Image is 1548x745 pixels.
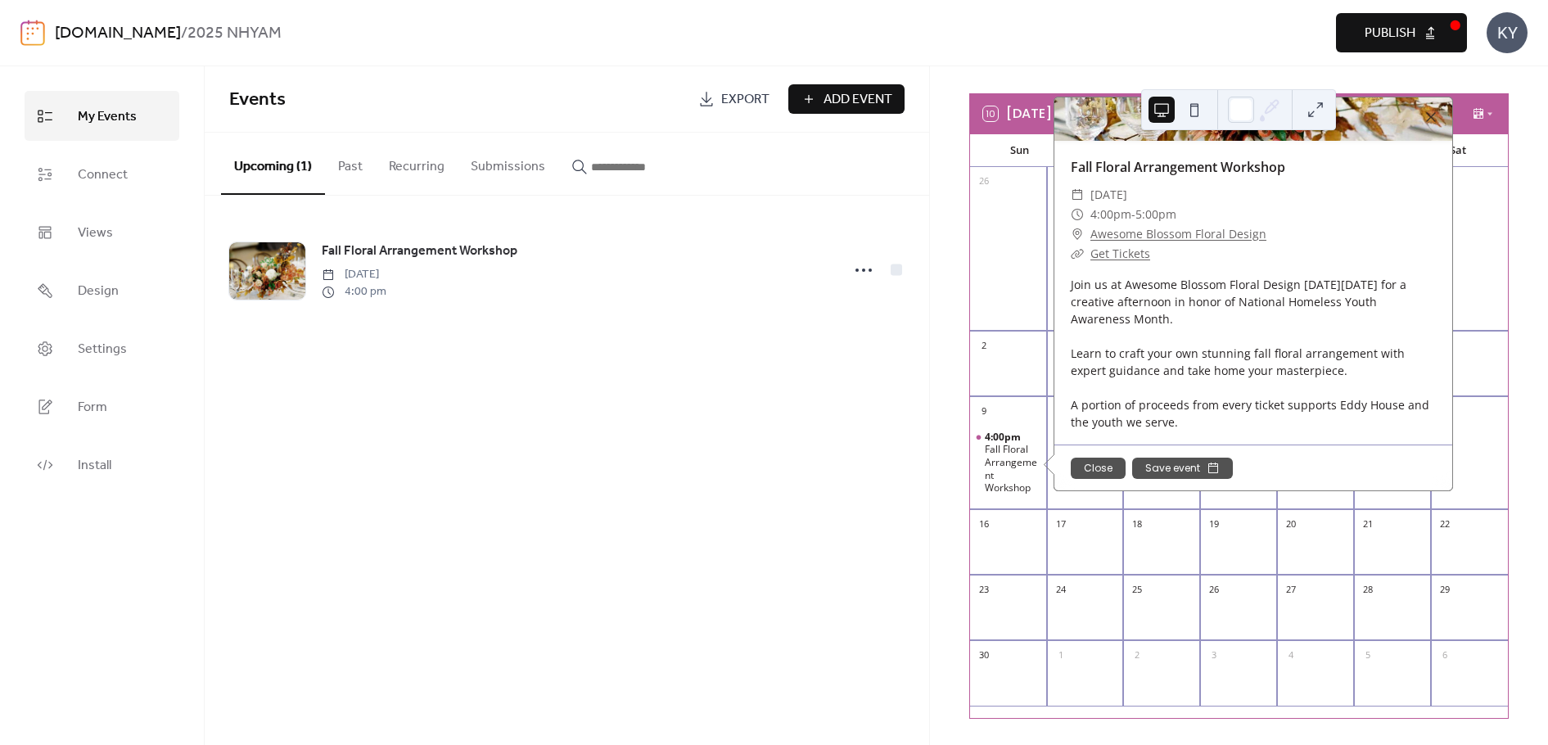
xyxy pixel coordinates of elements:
div: 18 [1128,515,1146,533]
div: Fall Floral Arrangement Workshop [985,443,1040,494]
div: 4 [1282,646,1300,664]
div: 21 [1359,515,1377,533]
a: Form [25,382,179,431]
div: 24 [1052,580,1070,598]
span: Install [78,453,111,478]
span: [DATE] [322,266,386,283]
div: Join us at Awesome Blossom Floral Design [DATE][DATE] for a creative afternoon in honor of Nation... [1054,276,1452,431]
div: 19 [1205,515,1223,533]
span: 5:00pm [1135,205,1176,224]
button: Save event [1132,457,1233,478]
div: 20 [1282,515,1300,533]
div: Sat [1422,134,1495,167]
div: ​ [1071,205,1084,224]
button: Recurring [376,133,458,193]
div: KY [1487,12,1528,53]
button: Submissions [458,133,558,193]
div: 28 [1359,580,1377,598]
div: 29 [1436,580,1454,598]
div: ​ [1071,224,1084,244]
a: Awesome Blossom Floral Design [1090,224,1266,244]
div: 6 [1436,646,1454,664]
b: 2025 NHYAM [187,18,282,49]
button: Publish [1336,13,1467,52]
a: Fall Floral Arrangement Workshop [322,241,517,262]
div: 26 [975,173,993,191]
span: Settings [78,336,127,362]
span: Design [78,278,119,304]
div: 16 [975,515,993,533]
span: Add Event [824,90,892,110]
span: Export [721,90,769,110]
span: Connect [78,162,128,187]
span: Events [229,82,286,118]
button: Add Event [788,84,905,114]
span: 4:00 pm [322,283,386,300]
a: Views [25,207,179,257]
div: 26 [1205,580,1223,598]
span: Form [78,395,107,420]
b: / [181,18,187,49]
button: Past [325,133,376,193]
a: Connect [25,149,179,199]
div: 3 [1205,646,1223,664]
a: My Events [25,91,179,141]
a: Design [25,265,179,315]
span: - [1131,205,1135,224]
span: 4:00pm [1090,205,1131,224]
span: 4:00pm [985,431,1023,444]
img: logo [20,20,45,46]
span: Fall Floral Arrangement Workshop [322,242,517,261]
div: 25 [1128,580,1146,598]
a: Settings [25,323,179,373]
div: 9 [975,402,993,420]
div: ​ [1071,244,1084,264]
a: [DOMAIN_NAME] [55,18,181,49]
span: Publish [1365,24,1415,43]
span: Views [78,220,113,246]
span: My Events [78,104,137,129]
div: 22 [1436,515,1454,533]
a: Fall Floral Arrangement Workshop [1071,158,1285,176]
div: Fall Floral Arrangement Workshop [970,431,1047,494]
button: 10[DATE] [977,102,1058,125]
div: 1 [1052,646,1070,664]
a: Install [25,440,179,490]
div: 27 [1282,580,1300,598]
div: ​ [1071,185,1084,205]
a: Get Tickets [1090,246,1150,261]
div: 2 [1128,646,1146,664]
div: 2 [975,336,993,354]
button: Close [1071,457,1126,478]
a: Export [686,84,782,114]
div: 17 [1052,515,1070,533]
div: 30 [975,646,993,664]
span: [DATE] [1090,185,1127,205]
div: 5 [1359,646,1377,664]
div: Sun [983,134,1056,167]
div: 23 [975,580,993,598]
button: Upcoming (1) [221,133,325,195]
